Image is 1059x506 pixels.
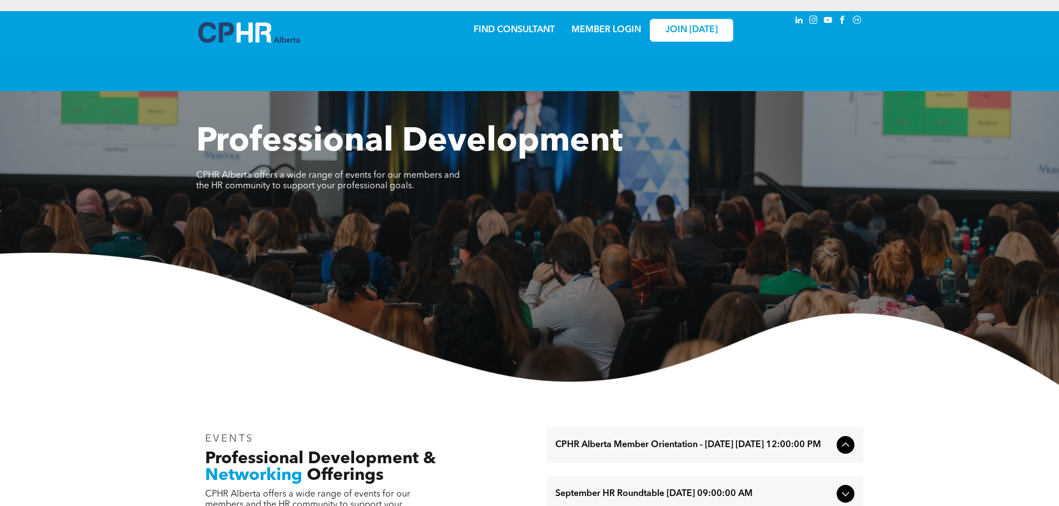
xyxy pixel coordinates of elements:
[555,489,832,499] span: September HR Roundtable [DATE] 09:00:00 AM
[196,126,623,159] span: Professional Development
[650,19,733,42] a: JOIN [DATE]
[665,25,718,36] span: JOIN [DATE]
[822,14,834,29] a: youtube
[808,14,820,29] a: instagram
[793,14,806,29] a: linkedin
[205,450,436,467] span: Professional Development &
[474,26,555,34] a: FIND CONSULTANT
[837,14,849,29] a: facebook
[307,467,384,484] span: Offerings
[205,434,255,444] span: EVENTS
[555,440,832,450] span: CPHR Alberta Member Orientation - [DATE] [DATE] 12:00:00 PM
[571,26,641,34] a: MEMBER LOGIN
[851,14,863,29] a: Social network
[196,171,460,191] span: CPHR Alberta offers a wide range of events for our members and the HR community to support your p...
[205,467,302,484] span: Networking
[198,22,300,43] img: A blue and white logo for cp alberta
